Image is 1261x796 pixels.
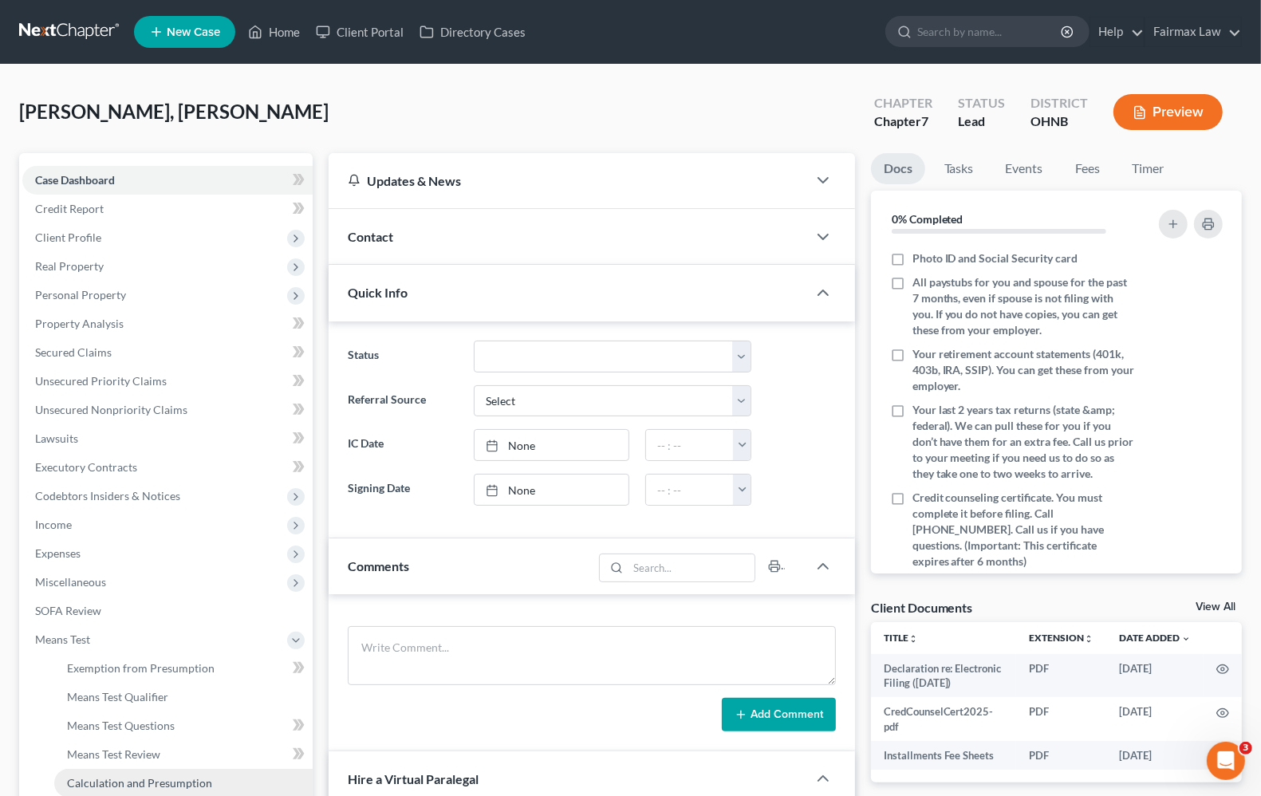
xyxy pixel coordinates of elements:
a: Means Test Questions [54,711,313,740]
td: PDF [1016,697,1106,741]
span: Secured Claims [35,345,112,359]
span: SOFA Review [35,604,101,617]
input: -- : -- [646,430,734,460]
a: Titleunfold_more [884,632,918,644]
iframe: Intercom live chat [1207,742,1245,780]
span: Quick Info [348,285,408,300]
div: Status [958,94,1005,112]
a: Property Analysis [22,309,313,338]
a: SOFA Review [22,597,313,625]
span: 7 [921,113,928,128]
label: Referral Source [340,385,466,417]
a: Docs [871,153,925,184]
span: Expenses [35,546,81,560]
input: Search... [628,554,755,581]
span: Means Test Review [67,747,160,761]
span: Client Profile [35,231,101,244]
a: Means Test Qualifier [54,683,313,711]
td: Declaration re: Electronic Filing ([DATE]) [871,654,1016,698]
i: unfold_more [1084,634,1094,644]
a: Case Dashboard [22,166,313,195]
a: Exemption from Presumption [54,654,313,683]
span: Means Test Qualifier [67,690,168,703]
div: Updates & News [348,172,787,189]
span: Miscellaneous [35,575,106,589]
span: 3 [1239,742,1252,755]
td: PDF [1016,654,1106,698]
a: Credit Report [22,195,313,223]
a: None [475,475,629,505]
button: Preview [1113,94,1223,130]
span: Income [35,518,72,531]
td: Installments Fee Sheets [871,741,1016,770]
div: Client Documents [871,599,973,616]
a: Fairmax Law [1145,18,1241,46]
a: Directory Cases [412,18,534,46]
span: Credit Report [35,202,104,215]
div: Chapter [874,94,932,112]
span: Contact [348,229,393,244]
span: Means Test Questions [67,719,175,732]
td: [DATE] [1106,697,1204,741]
a: Date Added expand_more [1119,632,1191,644]
span: Exemption from Presumption [67,661,215,675]
a: Means Test Review [54,740,313,769]
span: All paystubs for you and spouse for the past 7 months, even if spouse is not filing with you. If ... [912,274,1136,338]
span: Case Dashboard [35,173,115,187]
div: Lead [958,112,1005,131]
label: Status [340,341,466,372]
td: [DATE] [1106,654,1204,698]
td: [DATE] [1106,741,1204,770]
span: Hire a Virtual Paralegal [348,771,479,786]
button: Add Comment [722,698,836,731]
span: Photo ID and Social Security card [912,250,1078,266]
span: Executory Contracts [35,460,137,474]
td: CredCounselCert2025-pdf [871,697,1016,741]
input: Search by name... [917,17,1063,46]
span: Means Test [35,632,90,646]
a: Unsecured Nonpriority Claims [22,396,313,424]
a: Client Portal [308,18,412,46]
i: expand_more [1181,634,1191,644]
a: Events [993,153,1056,184]
div: District [1030,94,1088,112]
div: OHNB [1030,112,1088,131]
span: Comments [348,558,409,573]
span: Credit counseling certificate. You must complete it before filing. Call [PHONE_NUMBER]. Call us i... [912,490,1136,569]
span: Codebtors Insiders & Notices [35,489,180,502]
span: Calculation and Presumption [67,776,212,790]
a: View All [1196,601,1235,613]
span: New Case [167,26,220,38]
span: Property Analysis [35,317,124,330]
span: Lawsuits [35,431,78,445]
a: Tasks [932,153,987,184]
a: Lawsuits [22,424,313,453]
div: Chapter [874,112,932,131]
a: Extensionunfold_more [1029,632,1094,644]
i: unfold_more [908,634,918,644]
a: Secured Claims [22,338,313,367]
strong: 0% Completed [892,212,963,226]
a: Timer [1120,153,1177,184]
span: [PERSON_NAME], [PERSON_NAME] [19,100,329,123]
a: None [475,430,629,460]
a: Home [240,18,308,46]
a: Help [1090,18,1144,46]
td: PDF [1016,741,1106,770]
span: Your last 2 years tax returns (state &amp; federal). We can pull these for you if you don’t have ... [912,402,1136,482]
span: Unsecured Priority Claims [35,374,167,388]
span: Personal Property [35,288,126,301]
label: Signing Date [340,474,466,506]
input: -- : -- [646,475,734,505]
span: Real Property [35,259,104,273]
label: IC Date [340,429,466,461]
a: Unsecured Priority Claims [22,367,313,396]
a: Fees [1062,153,1113,184]
span: Your retirement account statements (401k, 403b, IRA, SSIP). You can get these from your employer. [912,346,1136,394]
span: Unsecured Nonpriority Claims [35,403,187,416]
a: Executory Contracts [22,453,313,482]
